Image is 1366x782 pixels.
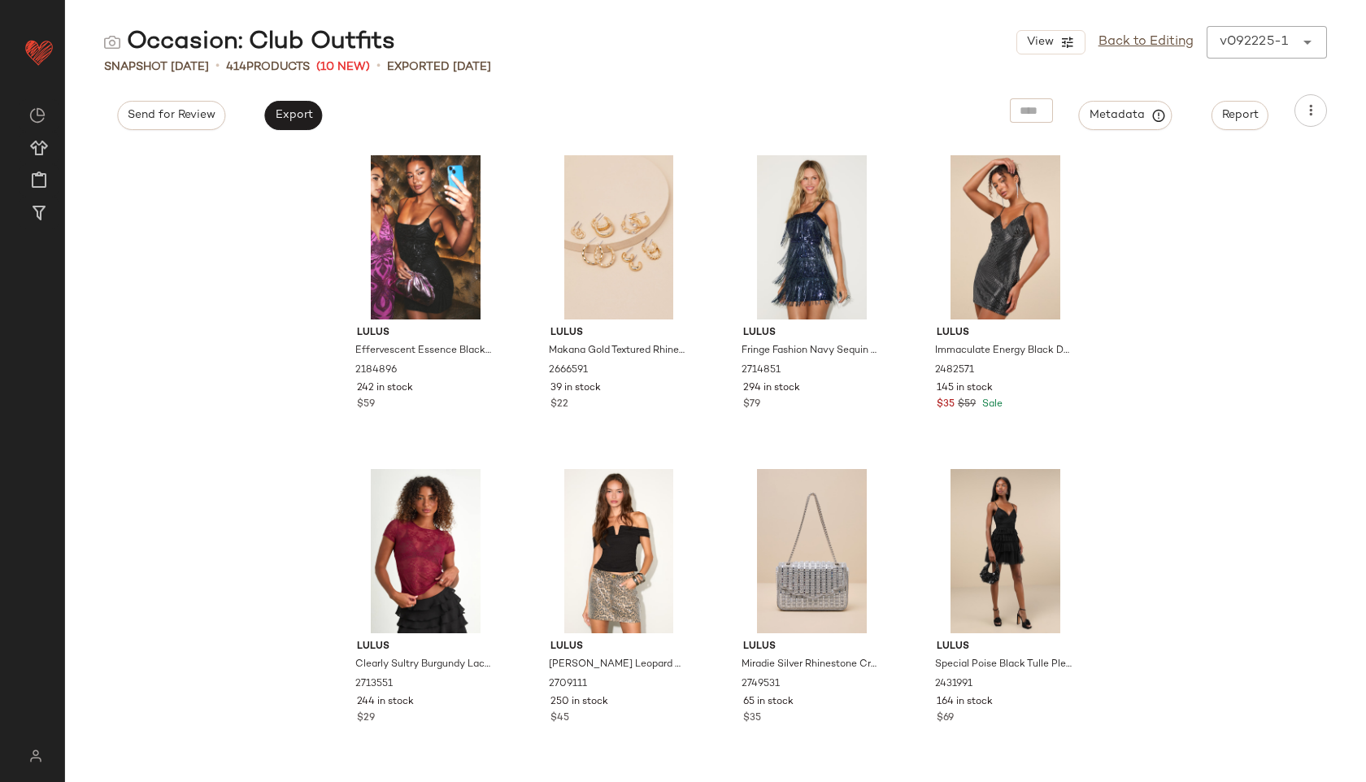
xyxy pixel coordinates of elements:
[550,640,688,654] span: Lulus
[742,677,780,692] span: 2749531
[357,695,414,710] span: 244 in stock
[730,155,894,319] img: 2714851_01_hero_2025-08-13.jpg
[316,59,370,76] span: (10 New)
[935,677,972,692] span: 2431991
[117,101,225,130] button: Send for Review
[742,658,879,672] span: Miradie Silver Rhinestone Crossbody Bag
[937,640,1074,654] span: Lulus
[537,155,701,319] img: 12661401_2666591.jpg
[29,107,46,124] img: svg%3e
[937,695,993,710] span: 164 in stock
[550,695,608,710] span: 250 in stock
[924,469,1087,633] img: 11844081_2431991.jpg
[104,59,209,76] span: Snapshot [DATE]
[730,469,894,633] img: 2749531_02_front_2025-08-29.jpg
[355,677,393,692] span: 2713551
[104,26,395,59] div: Occasion: Club Outfits
[1220,33,1288,52] div: v092225-1
[344,469,507,633] img: 2713551_01_hero_2025-09-05.jpg
[226,61,246,73] span: 414
[742,363,781,378] span: 2714851
[935,363,974,378] span: 2482571
[937,326,1074,341] span: Lulus
[104,34,120,50] img: svg%3e
[1089,108,1163,123] span: Metadata
[355,363,397,378] span: 2184896
[743,695,794,710] span: 65 in stock
[1025,36,1053,49] span: View
[264,101,322,130] button: Export
[344,155,507,319] img: 10747701_2184896.jpg
[549,363,588,378] span: 2666591
[1016,30,1085,54] button: View
[924,155,1087,319] img: 11957541_2482571.jpg
[127,109,215,122] span: Send for Review
[537,469,701,633] img: 2709111_02_front_2025-09-05.jpg
[550,711,569,726] span: $45
[979,399,1003,410] span: Sale
[20,749,51,762] img: svg%3e
[387,59,491,76] p: Exported [DATE]
[742,344,879,358] span: Fringe Fashion Navy Sequin Fringe Bodycon Mini Dress
[937,398,955,412] span: $35
[1079,101,1172,130] button: Metadata
[937,381,993,396] span: 145 in stock
[550,326,688,341] span: Lulus
[1212,101,1268,130] button: Report
[549,658,686,672] span: [PERSON_NAME] Leopard Print Sequin Mid-Rise Mini Skirt
[937,711,954,726] span: $69
[376,57,381,76] span: •
[357,398,375,412] span: $59
[549,677,587,692] span: 2709111
[355,344,493,358] span: Effervescent Essence Black Sequin Sleeveless Bodycon Mini Dress
[743,381,800,396] span: 294 in stock
[355,658,493,672] span: Clearly Sultry Burgundy Lace Sheer Short Sleeve Top
[274,109,312,122] span: Export
[958,398,976,412] span: $59
[743,326,881,341] span: Lulus
[743,398,760,412] span: $79
[743,640,881,654] span: Lulus
[23,36,55,68] img: heart_red.DM2ytmEG.svg
[357,711,375,726] span: $29
[1098,33,1194,52] a: Back to Editing
[1221,109,1259,122] span: Report
[743,711,761,726] span: $35
[357,326,494,341] span: Lulus
[226,59,310,76] div: Products
[935,344,1072,358] span: Immaculate Energy Black Dotted Mesh Bodycon Mini Dress
[550,398,568,412] span: $22
[215,57,220,76] span: •
[935,658,1072,672] span: Special Poise Black Tulle Pleated Sleeveless Tiered Mini Dress
[550,381,601,396] span: 39 in stock
[357,381,413,396] span: 242 in stock
[549,344,686,358] span: Makana Gold Textured Rhinestone Six-Piece Hoop Earring Set
[357,640,494,654] span: Lulus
